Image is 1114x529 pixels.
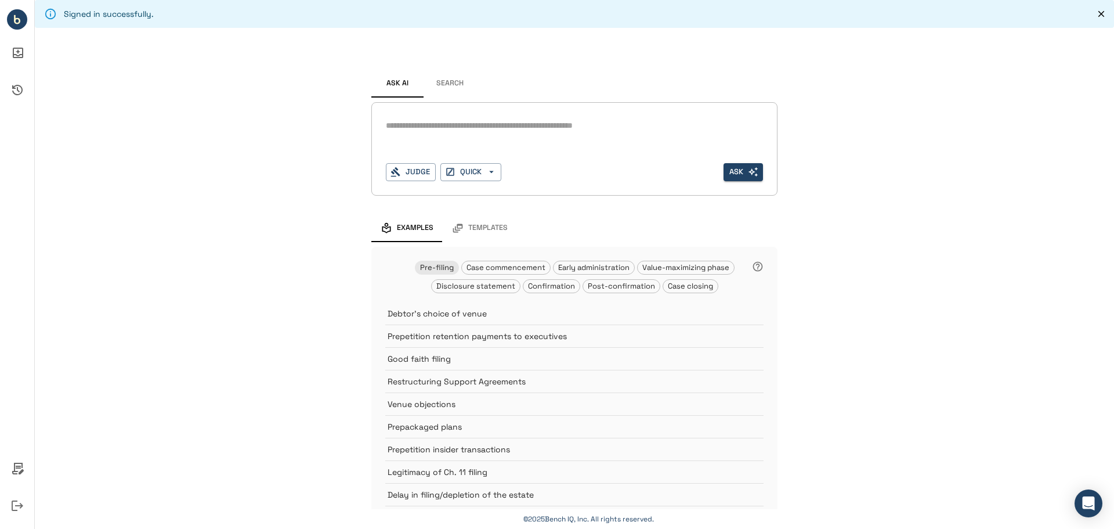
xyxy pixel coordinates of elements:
[388,308,735,319] p: Debtor's choice of venue
[553,261,635,275] div: Early administration
[440,163,501,181] button: QUICK
[385,347,764,370] div: Good faith filing
[388,489,735,501] p: Delay in filing/depletion of the estate
[386,163,436,181] button: Judge
[388,330,735,342] p: Prepetition retention payments to executives
[64,3,154,24] div: Signed in successfully.
[385,506,764,528] div: Zone of insolvency
[637,261,735,275] div: Value-maximizing phase
[1075,490,1102,517] div: Open Intercom Messenger
[385,393,764,415] div: Venue objections
[397,224,433,233] span: Examples
[385,483,764,506] div: Delay in filing/depletion of the estate
[663,281,718,291] span: Case closing
[385,303,764,325] div: Debtor's choice of venue
[385,460,764,483] div: Legitimacy of Ch. 11 filing
[583,279,660,293] div: Post-confirmation
[371,214,777,242] div: examples and templates tabs
[388,398,735,410] p: Venue objections
[724,163,763,181] span: Enter search text
[424,70,476,98] button: Search
[388,421,735,433] p: Prepackaged plans
[386,79,408,88] span: Ask AI
[385,438,764,460] div: Prepetition insider transactions
[415,261,459,275] div: Pre-filing
[388,353,735,365] p: Good faith filing
[523,281,580,291] span: Confirmation
[415,262,458,272] span: Pre-filing
[583,281,660,291] span: Post-confirmation
[432,281,520,291] span: Disclosure statement
[431,279,520,293] div: Disclosure statement
[388,466,735,478] p: Legitimacy of Ch. 11 filing
[385,415,764,438] div: Prepackaged plans
[663,279,718,293] div: Case closing
[385,325,764,347] div: Prepetition retention payments to executives
[523,279,580,293] div: Confirmation
[468,224,508,233] span: Templates
[554,262,634,272] span: Early administration
[388,444,735,455] p: Prepetition insider transactions
[638,262,734,272] span: Value-maximizing phase
[461,261,551,275] div: Case commencement
[462,262,550,272] span: Case commencement
[388,376,735,387] p: Restructuring Support Agreements
[385,370,764,393] div: Restructuring Support Agreements
[724,163,763,181] button: Ask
